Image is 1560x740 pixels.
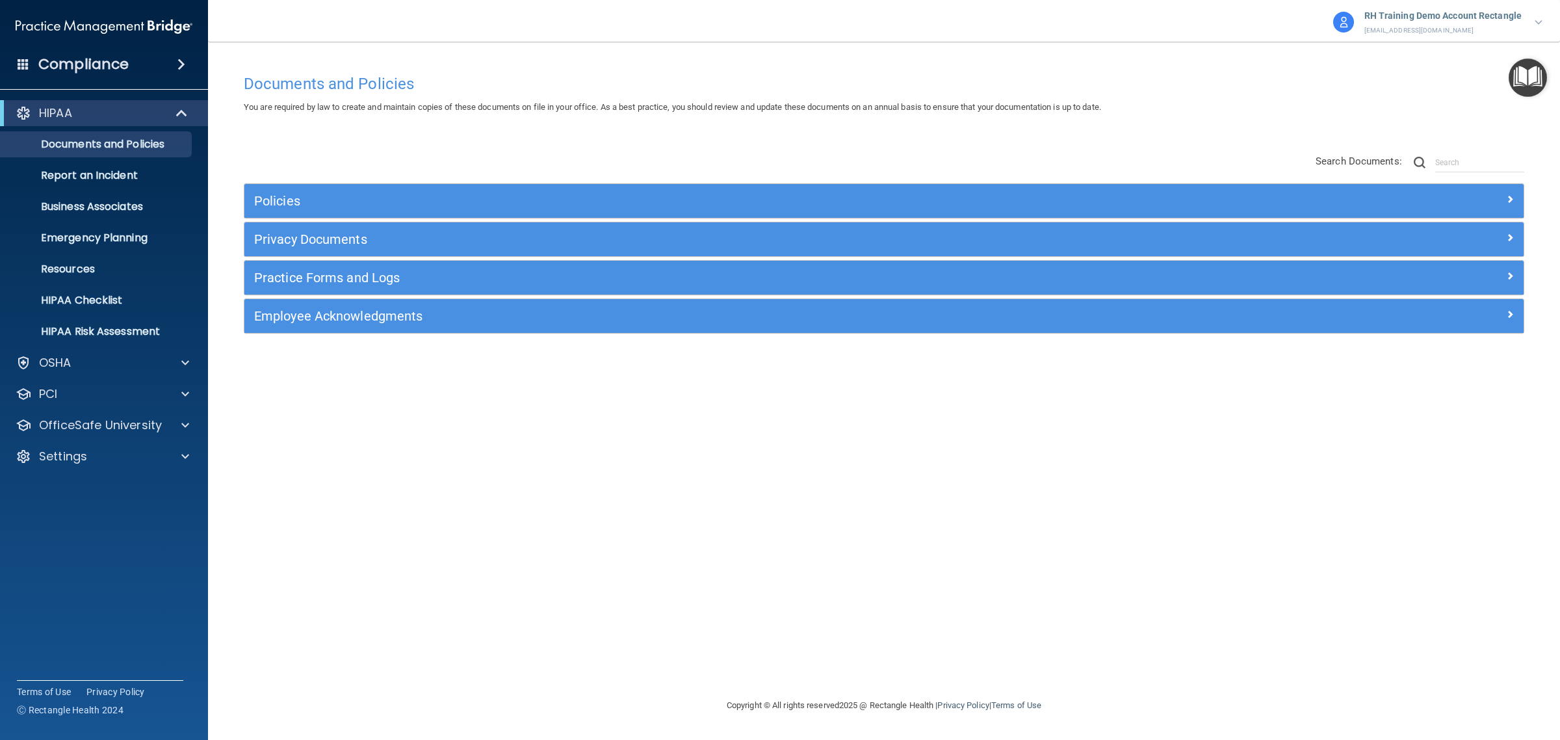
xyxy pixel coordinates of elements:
p: Documents and Policies [8,138,186,151]
a: PCI [16,386,189,402]
a: Employee Acknowledgments [254,306,1514,326]
h4: Documents and Policies [244,75,1524,92]
img: arrow-down.227dba2b.svg [1535,20,1542,25]
img: PMB logo [16,14,192,40]
p: Settings [39,449,87,464]
p: RH Training Demo Account Rectangle [1364,8,1522,25]
span: Search Documents: [1316,155,1402,167]
p: Emergency Planning [8,231,186,244]
input: Search [1435,153,1524,172]
img: ic-search.3b580494.png [1414,157,1425,168]
p: Report an Incident [8,169,186,182]
h5: Practice Forms and Logs [254,271,1194,285]
p: HIPAA Checklist [8,294,186,307]
p: HIPAA [39,105,72,121]
a: Policies [254,191,1514,211]
h5: Policies [254,194,1194,208]
a: Practice Forms and Logs [254,267,1514,288]
button: Open Resource Center [1509,59,1547,97]
div: Copyright © All rights reserved 2025 @ Rectangle Health | | [647,685,1121,726]
a: Settings [16,449,189,464]
a: Terms of Use [17,685,71,698]
a: HIPAA [16,105,188,121]
span: Ⓒ Rectangle Health 2024 [17,704,123,717]
a: OSHA [16,355,189,371]
p: OfficeSafe University [39,417,162,433]
a: Terms of Use [991,700,1041,710]
p: [EMAIL_ADDRESS][DOMAIN_NAME] [1364,25,1522,36]
a: Privacy Policy [937,700,989,710]
span: You are required by law to create and maintain copies of these documents on file in your office. ... [244,102,1101,112]
img: avatar.17b06cb7.svg [1333,12,1354,33]
h5: Privacy Documents [254,232,1194,246]
p: HIPAA Risk Assessment [8,325,186,338]
p: PCI [39,386,57,402]
a: Privacy Documents [254,229,1514,250]
p: Business Associates [8,200,186,213]
a: Privacy Policy [86,685,145,698]
p: OSHA [39,355,71,371]
p: Resources [8,263,186,276]
h4: Compliance [38,55,129,73]
a: OfficeSafe University [16,417,189,433]
h5: Employee Acknowledgments [254,309,1194,323]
